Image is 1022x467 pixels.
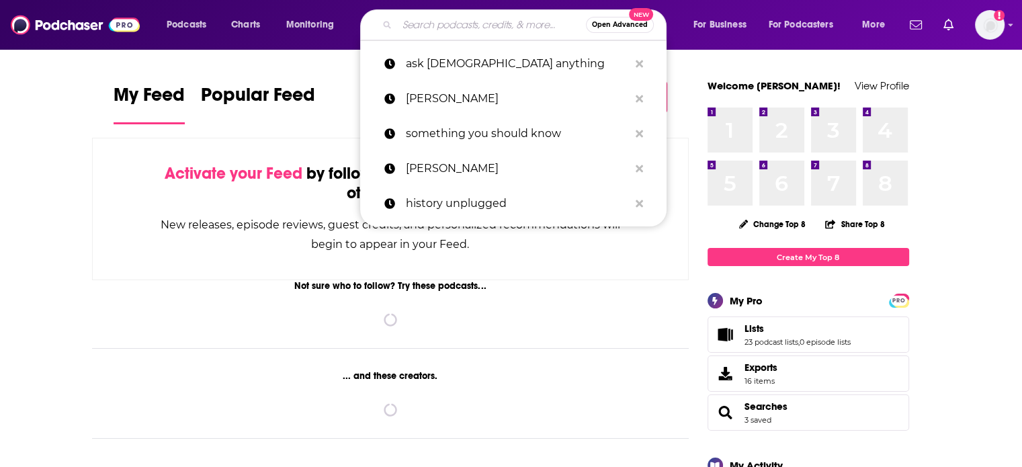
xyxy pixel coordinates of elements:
[798,337,800,347] span: ,
[744,362,777,374] span: Exports
[708,248,909,266] a: Create My Top 8
[167,15,206,34] span: Podcasts
[744,323,764,335] span: Lists
[708,79,841,92] a: Welcome [PERSON_NAME]!
[744,337,798,347] a: 23 podcast lists
[222,14,268,36] a: Charts
[360,186,667,221] a: history unplugged
[201,83,315,124] a: Popular Feed
[855,79,909,92] a: View Profile
[629,8,653,21] span: New
[693,15,747,34] span: For Business
[201,83,315,114] span: Popular Feed
[862,15,885,34] span: More
[360,81,667,116] a: [PERSON_NAME]
[360,151,667,186] a: [PERSON_NAME]
[586,17,654,33] button: Open AdvancedNew
[891,296,907,306] span: PRO
[157,14,224,36] button: open menu
[712,364,739,383] span: Exports
[114,83,185,114] span: My Feed
[712,325,739,344] a: Lists
[975,10,1005,40] button: Show profile menu
[744,376,777,386] span: 16 items
[286,15,334,34] span: Monitoring
[114,83,185,124] a: My Feed
[744,400,787,413] a: Searches
[160,164,622,203] div: by following Podcasts, Creators, Lists, and other Users!
[708,355,909,392] a: Exports
[708,394,909,431] span: Searches
[975,10,1005,40] img: User Profile
[406,186,629,221] p: history unplugged
[744,415,771,425] a: 3 saved
[731,216,814,232] button: Change Top 8
[769,15,833,34] span: For Podcasters
[891,295,907,305] a: PRO
[406,151,629,186] p: scott rank
[406,81,629,116] p: daniel gamblin
[160,215,622,254] div: New releases, episode reviews, guest credits, and personalized recommendations will begin to appe...
[11,12,140,38] img: Podchaser - Follow, Share and Rate Podcasts
[92,280,689,292] div: Not sure who to follow? Try these podcasts...
[975,10,1005,40] span: Logged in as hconnor
[277,14,351,36] button: open menu
[708,316,909,353] span: Lists
[712,403,739,422] a: Searches
[800,337,851,347] a: 0 episode lists
[853,14,902,36] button: open menu
[397,14,586,36] input: Search podcasts, credits, & more...
[231,15,260,34] span: Charts
[994,10,1005,21] svg: Add a profile image
[744,323,851,335] a: Lists
[406,46,629,81] p: ask iliza anything
[165,163,302,183] span: Activate your Feed
[730,294,763,307] div: My Pro
[760,14,853,36] button: open menu
[824,211,885,237] button: Share Top 8
[904,13,927,36] a: Show notifications dropdown
[684,14,763,36] button: open menu
[360,46,667,81] a: ask [DEMOGRAPHIC_DATA] anything
[92,370,689,382] div: ... and these creators.
[592,22,648,28] span: Open Advanced
[373,9,679,40] div: Search podcasts, credits, & more...
[406,116,629,151] p: something you should know
[360,116,667,151] a: something you should know
[938,13,959,36] a: Show notifications dropdown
